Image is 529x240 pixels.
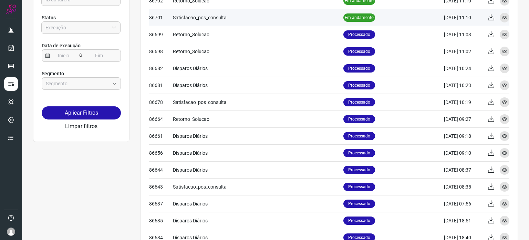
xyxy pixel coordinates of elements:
td: Retorno_Solucao [173,26,343,43]
p: Processado [343,64,375,73]
td: Disparos Diários [173,77,343,94]
td: 86681 [149,77,173,94]
p: Em andamento [343,13,375,22]
p: Processado [343,132,375,140]
td: [DATE] 08:35 [444,178,482,195]
td: 86644 [149,161,173,178]
p: Processado [343,217,375,225]
span: à [77,49,84,61]
td: [DATE] 09:10 [444,144,482,161]
td: Retorno_Solucao [173,43,343,60]
p: Processado [343,200,375,208]
td: 86698 [149,43,173,60]
p: Processado [343,47,375,56]
td: [DATE] 10:24 [444,60,482,77]
p: Processado [343,30,375,39]
p: Status [42,14,121,21]
td: 86656 [149,144,173,161]
td: [DATE] 08:37 [444,161,482,178]
td: [DATE] 11:10 [444,9,482,26]
input: Fim [85,50,113,61]
td: 86682 [149,60,173,77]
td: [DATE] 18:51 [444,212,482,229]
td: Disparos Diários [173,212,343,229]
td: Disparos Diários [173,195,343,212]
td: 86661 [149,127,173,144]
td: Satisfacao_pos_consulta [173,94,343,111]
p: Data de execução [42,42,121,49]
img: Logo [6,4,16,15]
td: 86664 [149,111,173,127]
td: 86637 [149,195,173,212]
td: [DATE] 11:02 [444,43,482,60]
td: Satisfacao_pos_consulta [173,9,343,26]
td: [DATE] 11:03 [444,26,482,43]
p: Processado [343,115,375,123]
img: avatar-user-boy.jpg [7,228,15,236]
td: Disparos Diários [173,161,343,178]
p: Processado [343,166,375,174]
input: Segmento [46,78,109,89]
input: Execução [45,22,109,33]
td: [DATE] 10:23 [444,77,482,94]
td: Retorno_Solucao [173,111,343,127]
p: Segmento [42,70,121,77]
td: 86635 [149,212,173,229]
p: Processado [343,81,375,89]
td: [DATE] 07:56 [444,195,482,212]
td: 86701 [149,9,173,26]
td: 86678 [149,94,173,111]
td: [DATE] 09:27 [444,111,482,127]
button: Limpar filtros [65,122,97,131]
input: Início [50,50,77,61]
td: [DATE] 10:19 [444,94,482,111]
p: Processado [343,149,375,157]
p: Processado [343,183,375,191]
td: Satisfacao_pos_consulta [173,178,343,195]
td: 86643 [149,178,173,195]
td: Disparos Diários [173,60,343,77]
td: 86699 [149,26,173,43]
td: [DATE] 09:18 [444,127,482,144]
button: Aplicar Filtros [42,106,121,119]
td: Disparos Diários [173,127,343,144]
td: Disparos Diários [173,144,343,161]
p: Processado [343,98,375,106]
